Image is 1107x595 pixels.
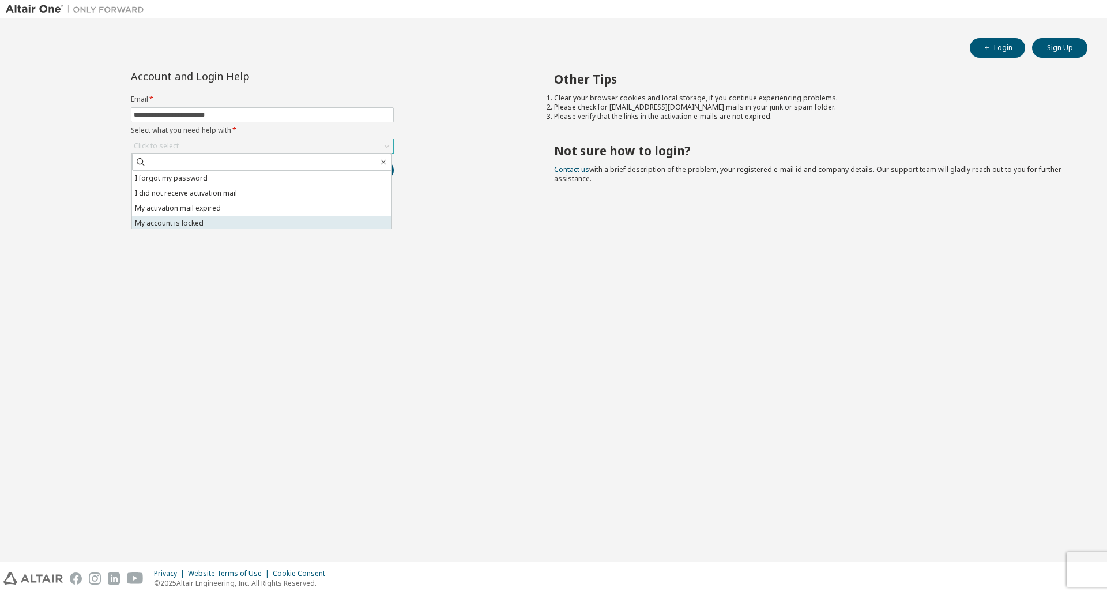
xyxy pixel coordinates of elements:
[132,171,391,186] li: I forgot my password
[6,3,150,15] img: Altair One
[188,569,273,578] div: Website Terms of Use
[89,572,101,585] img: instagram.svg
[554,72,1067,87] h2: Other Tips
[154,569,188,578] div: Privacy
[554,103,1067,112] li: Please check for [EMAIL_ADDRESS][DOMAIN_NAME] mails in your junk or spam folder.
[131,139,393,153] div: Click to select
[554,112,1067,121] li: Please verify that the links in the activation e-mails are not expired.
[70,572,82,585] img: facebook.svg
[273,569,332,578] div: Cookie Consent
[131,95,394,104] label: Email
[554,143,1067,158] h2: Not sure how to login?
[108,572,120,585] img: linkedin.svg
[970,38,1025,58] button: Login
[131,126,394,135] label: Select what you need help with
[131,72,341,81] div: Account and Login Help
[134,141,179,151] div: Click to select
[154,578,332,588] p: © 2025 Altair Engineering, Inc. All Rights Reserved.
[554,164,1061,184] span: with a brief description of the problem, your registered e-mail id and company details. Our suppo...
[554,164,589,174] a: Contact us
[1032,38,1087,58] button: Sign Up
[127,572,144,585] img: youtube.svg
[3,572,63,585] img: altair_logo.svg
[554,93,1067,103] li: Clear your browser cookies and local storage, if you continue experiencing problems.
